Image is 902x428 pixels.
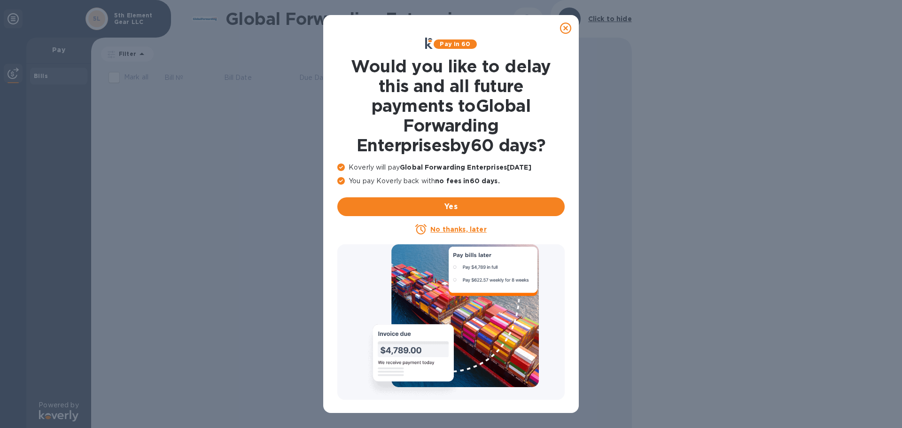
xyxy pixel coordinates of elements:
b: no fees in 60 days . [435,177,499,185]
p: You pay Koverly back with [337,176,565,186]
b: Pay in 60 [440,40,470,47]
span: Yes [345,201,557,212]
u: No thanks, later [430,226,486,233]
button: Yes [337,197,565,216]
b: Global Forwarding Enterprises [DATE] [400,163,531,171]
p: Koverly will pay [337,163,565,172]
h1: Would you like to delay this and all future payments to Global Forwarding Enterprises by 60 days ? [337,56,565,155]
